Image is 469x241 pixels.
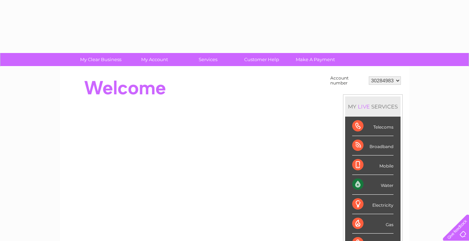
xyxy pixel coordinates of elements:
[345,96,401,117] div: MY SERVICES
[356,103,371,110] div: LIVE
[352,155,393,175] div: Mobile
[352,175,393,194] div: Water
[352,117,393,136] div: Telecoms
[352,214,393,234] div: Gas
[352,136,393,155] div: Broadband
[329,74,367,87] td: Account number
[352,195,393,214] div: Electricity
[286,53,344,66] a: Make A Payment
[72,53,130,66] a: My Clear Business
[233,53,291,66] a: Customer Help
[179,53,237,66] a: Services
[125,53,184,66] a: My Account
